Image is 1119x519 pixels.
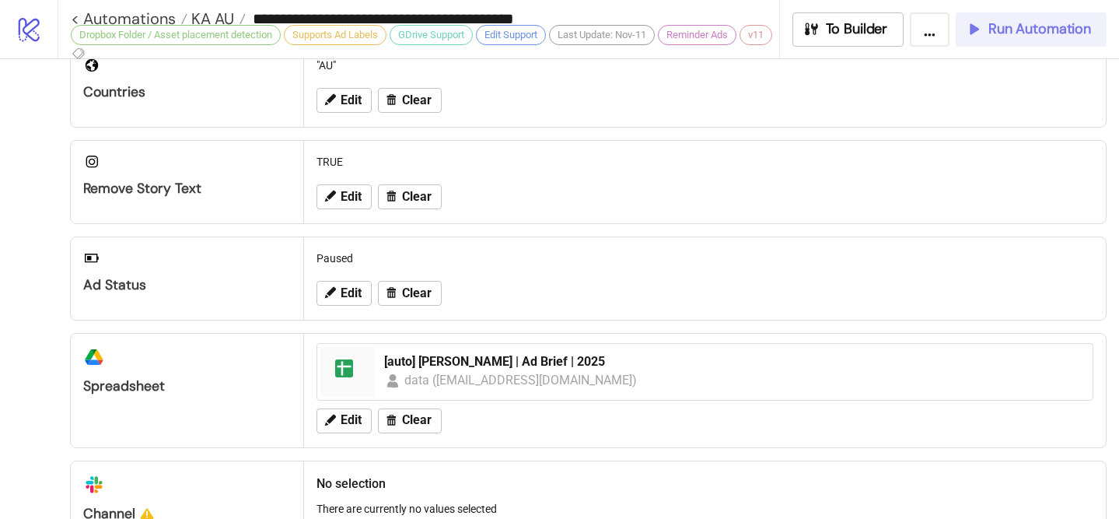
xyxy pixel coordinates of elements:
[316,88,372,113] button: Edit
[341,413,362,427] span: Edit
[310,51,1100,80] div: "AU"
[910,12,949,47] button: ...
[549,25,655,45] div: Last Update: Nov-11
[316,409,372,433] button: Edit
[402,93,432,107] span: Clear
[404,370,638,390] div: data ([EMAIL_ADDRESS][DOMAIN_NAME])
[402,190,432,204] span: Clear
[284,25,386,45] div: Supports Ad Labels
[378,409,442,433] button: Clear
[316,474,1093,493] h2: No selection
[341,286,362,300] span: Edit
[384,353,1083,370] div: [auto] [PERSON_NAME] | Ad Brief | 2025
[378,184,442,209] button: Clear
[740,25,772,45] div: v11
[988,20,1091,38] span: Run Automation
[402,413,432,427] span: Clear
[316,184,372,209] button: Edit
[71,25,281,45] div: Dropbox Folder / Asset placement detection
[378,281,442,306] button: Clear
[187,11,246,26] a: KA AU
[826,20,888,38] span: To Builder
[658,25,736,45] div: Reminder Ads
[83,276,291,294] div: Ad Status
[956,12,1107,47] button: Run Automation
[341,190,362,204] span: Edit
[310,147,1100,177] div: TRUE
[83,83,291,101] div: Countries
[390,25,473,45] div: GDrive Support
[316,500,1093,517] p: There are currently no values selected
[316,281,372,306] button: Edit
[476,25,546,45] div: Edit Support
[187,9,234,29] span: KA AU
[310,244,1100,273] div: Paused
[378,88,442,113] button: Clear
[402,286,432,300] span: Clear
[83,180,291,198] div: Remove Story Text
[792,12,904,47] button: To Builder
[341,93,362,107] span: Edit
[71,11,187,26] a: < Automations
[83,377,291,395] div: Spreadsheet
